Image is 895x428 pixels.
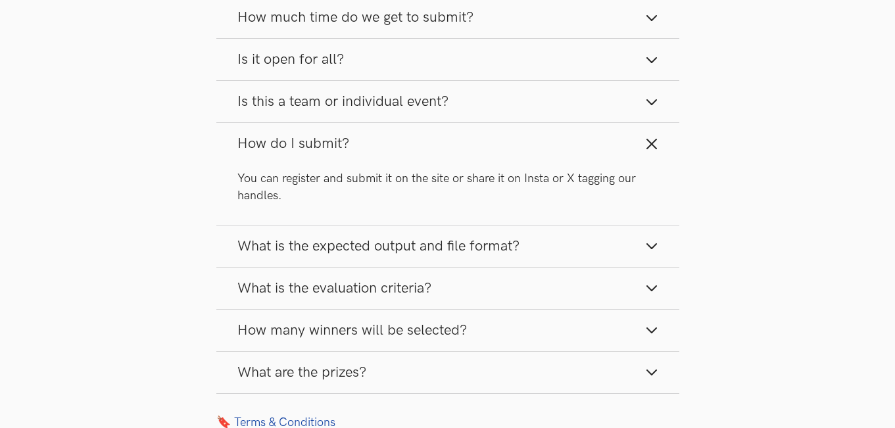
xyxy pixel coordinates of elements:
[216,39,679,80] button: Is it open for all?
[216,268,679,309] button: What is the evaluation criteria?
[237,51,344,68] span: Is it open for all?
[216,81,679,122] button: Is this a team or individual event?
[216,310,679,351] button: How many winners will be selected?
[216,226,679,267] button: What is the expected output and file format?
[237,9,473,26] span: How much time do we get to submit?
[237,93,448,110] span: Is this a team or individual event?
[216,123,679,164] button: How do I submit?
[237,135,349,153] span: How do I submit?
[237,237,520,255] span: What is the expected output and file format?
[216,352,679,393] button: What are the prizes?
[216,164,679,224] div: How do I submit?
[237,279,431,297] span: What is the evaluation criteria?
[237,364,366,381] span: What are the prizes?
[237,321,467,339] span: How many winners will be selected?
[237,170,658,203] p: You can register and submit it on the site or share it on Insta or X tagging our handles.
